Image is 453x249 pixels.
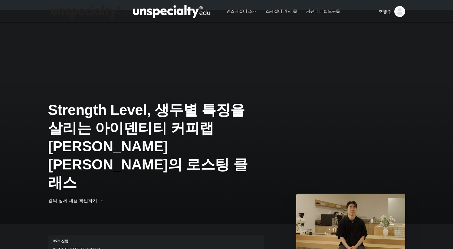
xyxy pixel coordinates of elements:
[379,9,391,14] span: 조경수
[379,6,405,17] a: 조경수
[226,7,257,15] span: 언스페셜티 소개
[223,7,260,16] a: 언스페셜티 소개
[303,7,343,16] a: 커뮤니티 & 도구들
[48,101,260,192] h1: Strength Level, 생두별 특징을 살리는 아이덴티티 커피랩 [PERSON_NAME] [PERSON_NAME]의 로스팅 클래스
[266,7,297,15] span: 스페셜티 커피 몰
[306,7,340,15] span: 커뮤니티 & 도구들
[263,7,300,16] a: 스페셜티 커피 몰
[53,237,100,245] div: 95% 진행
[48,198,105,203] a: 강의 상세 내용 확인하기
